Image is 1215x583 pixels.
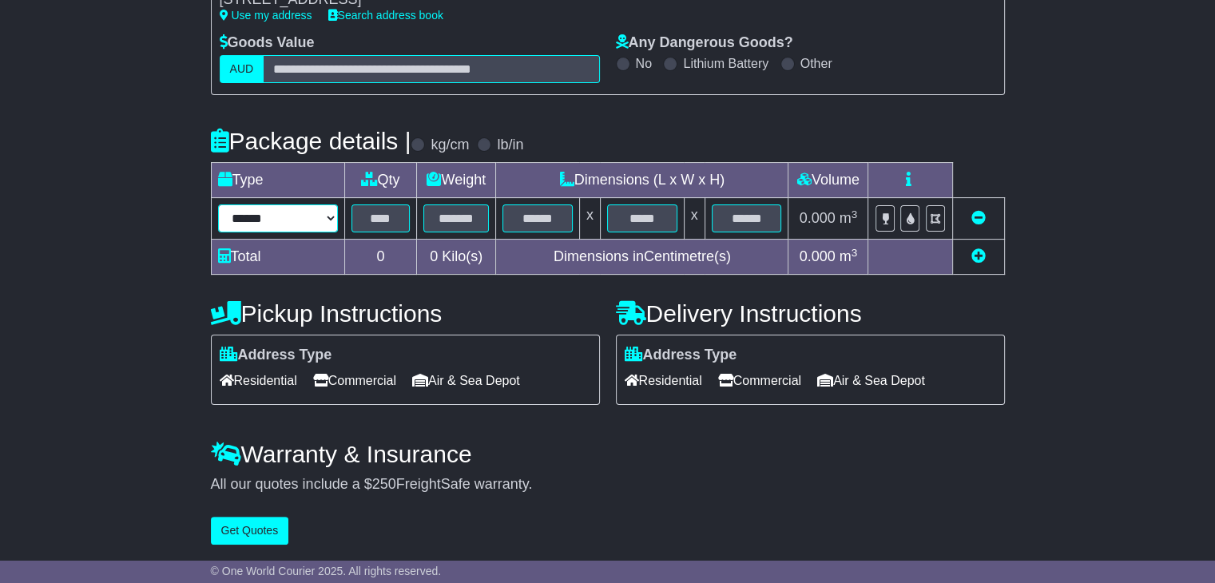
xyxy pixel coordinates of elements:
[718,368,801,393] span: Commercial
[211,476,1005,494] div: All our quotes include a $ FreightSafe warranty.
[220,9,312,22] a: Use my address
[344,163,417,198] td: Qty
[497,137,523,154] label: lb/in
[313,368,396,393] span: Commercial
[220,55,264,83] label: AUD
[412,368,520,393] span: Air & Sea Depot
[852,247,858,259] sup: 3
[220,347,332,364] label: Address Type
[800,56,832,71] label: Other
[840,210,858,226] span: m
[211,565,442,577] span: © One World Courier 2025. All rights reserved.
[211,300,600,327] h4: Pickup Instructions
[684,198,705,240] td: x
[431,137,469,154] label: kg/cm
[840,248,858,264] span: m
[616,300,1005,327] h4: Delivery Instructions
[496,240,788,275] td: Dimensions in Centimetre(s)
[211,517,289,545] button: Get Quotes
[220,34,315,52] label: Goods Value
[616,34,793,52] label: Any Dangerous Goods?
[817,368,925,393] span: Air & Sea Depot
[220,368,297,393] span: Residential
[625,368,702,393] span: Residential
[625,347,737,364] label: Address Type
[852,208,858,220] sup: 3
[211,240,344,275] td: Total
[971,210,986,226] a: Remove this item
[211,441,1005,467] h4: Warranty & Insurance
[328,9,443,22] a: Search address book
[788,163,868,198] td: Volume
[372,476,396,492] span: 250
[211,163,344,198] td: Type
[417,163,496,198] td: Weight
[579,198,600,240] td: x
[683,56,768,71] label: Lithium Battery
[211,128,411,154] h4: Package details |
[496,163,788,198] td: Dimensions (L x W x H)
[344,240,417,275] td: 0
[971,248,986,264] a: Add new item
[430,248,438,264] span: 0
[417,240,496,275] td: Kilo(s)
[636,56,652,71] label: No
[800,248,836,264] span: 0.000
[800,210,836,226] span: 0.000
